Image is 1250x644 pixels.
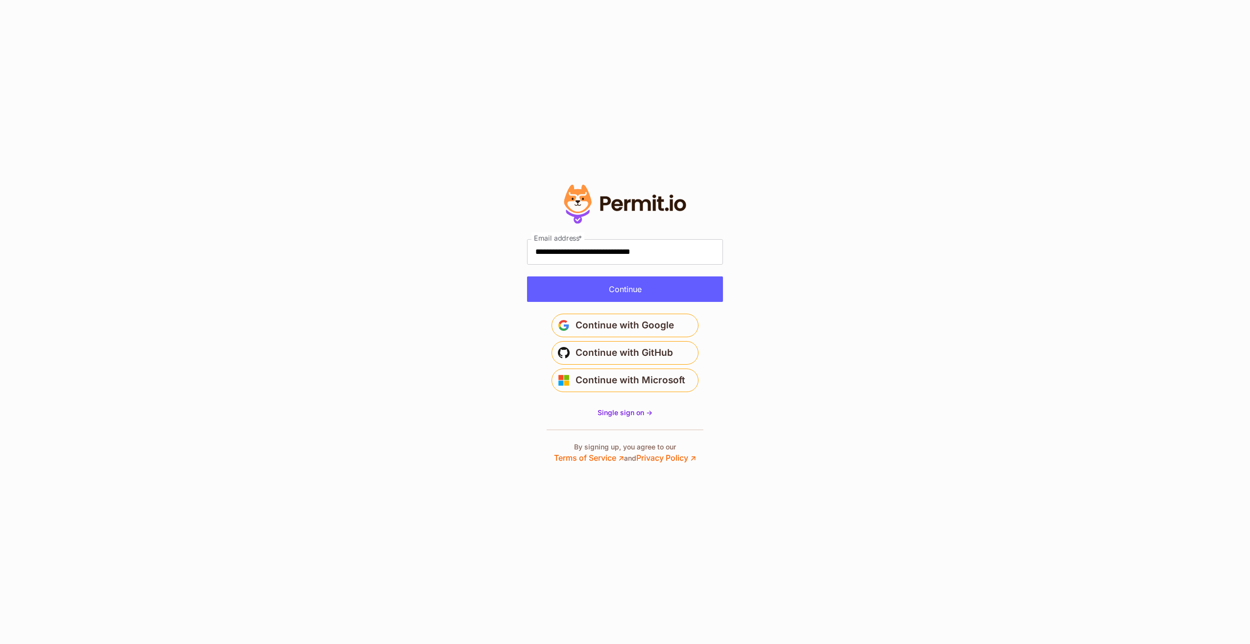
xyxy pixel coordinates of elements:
[598,408,652,417] span: Single sign on ->
[554,442,696,464] p: By signing up, you agree to our and
[576,372,685,388] span: Continue with Microsoft
[552,314,698,337] button: Continue with Google
[576,345,673,361] span: Continue with GitHub
[552,369,698,392] button: Continue with Microsoft
[531,232,584,244] label: Email address
[636,453,696,463] a: Privacy Policy ↗
[576,318,674,333] span: Continue with Google
[554,453,624,463] a: Terms of Service ↗
[552,341,698,365] button: Continue with GitHub
[598,408,652,418] a: Single sign on ->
